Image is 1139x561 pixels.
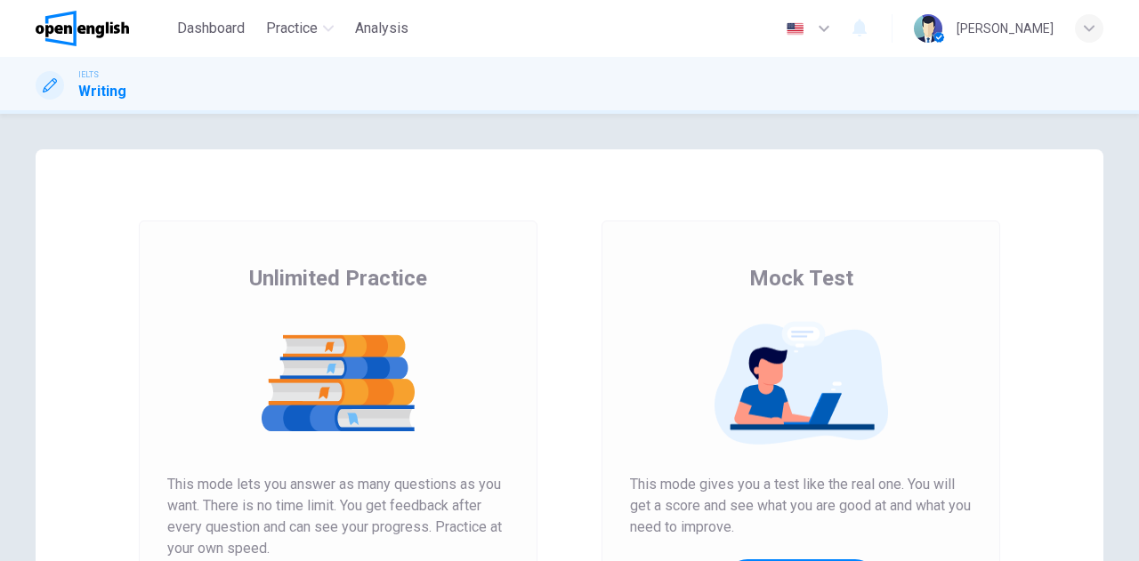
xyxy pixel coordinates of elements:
h1: Writing [78,81,126,102]
span: Practice [266,18,318,39]
span: Analysis [355,18,408,39]
span: Mock Test [749,264,853,293]
img: en [784,22,806,36]
span: Unlimited Practice [249,264,427,293]
button: Dashboard [170,12,252,44]
span: This mode gives you a test like the real one. You will get a score and see what you are good at a... [630,474,972,538]
button: Analysis [348,12,416,44]
span: Dashboard [177,18,245,39]
button: Practice [259,12,341,44]
span: IELTS [78,68,99,81]
img: Profile picture [914,14,942,43]
div: [PERSON_NAME] [957,18,1054,39]
span: This mode lets you answer as many questions as you want. There is no time limit. You get feedback... [167,474,509,559]
a: OpenEnglish logo [36,11,170,46]
img: OpenEnglish logo [36,11,129,46]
